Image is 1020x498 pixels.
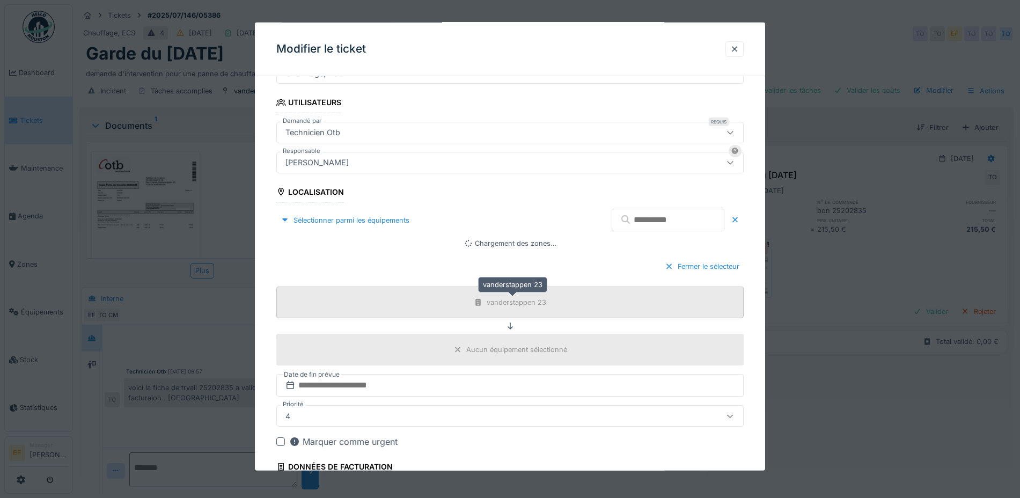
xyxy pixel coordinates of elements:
div: Aucun équipement sélectionné [466,345,567,355]
div: Utilisateurs [276,94,341,113]
div: [PERSON_NAME] [281,156,353,168]
div: Données de facturation [276,459,393,477]
div: Requis [709,117,729,126]
label: Responsable [281,146,322,155]
div: Sélectionner parmi les équipements [276,213,414,227]
div: Localisation [276,184,344,202]
div: 4 [281,410,295,422]
h3: Modifier le ticket [276,42,366,56]
div: Technicien Otb [281,126,344,138]
label: Demandé par [281,116,324,125]
label: Date de fin prévue [283,369,341,380]
label: Priorité [281,400,306,409]
div: Chargement des zones… [276,238,744,248]
div: Marquer comme urgent [289,435,398,448]
div: vanderstappen 23 [487,297,546,307]
div: vanderstappen 23 [478,277,547,292]
div: Fermer le sélecteur [661,259,744,274]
